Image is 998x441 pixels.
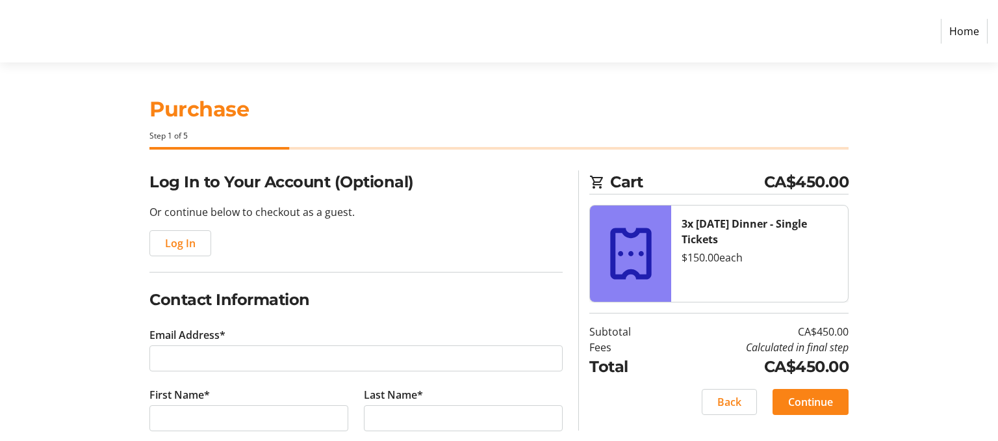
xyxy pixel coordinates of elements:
[664,355,849,379] td: CA$450.00
[773,389,849,415] button: Continue
[788,394,833,410] span: Continue
[149,288,563,312] h2: Contact Information
[149,130,849,142] div: Step 1 of 5
[149,327,225,343] label: Email Address*
[682,217,807,247] strong: 3x [DATE] Dinner - Single Tickets
[149,204,563,220] p: Or continue below to checkout as a guest.
[764,170,849,194] span: CA$450.00
[149,170,563,194] h2: Log In to Your Account (Optional)
[589,355,664,379] td: Total
[664,340,849,355] td: Calculated in final step
[702,389,757,415] button: Back
[149,230,211,256] button: Log In
[664,324,849,340] td: CA$450.00
[717,394,741,410] span: Back
[941,19,988,44] a: Home
[589,340,664,355] td: Fees
[589,324,664,340] td: Subtotal
[10,5,103,57] img: East Meets West Children's Foundation's Logo
[364,387,423,403] label: Last Name*
[682,250,838,265] div: $150.00 each
[165,235,196,251] span: Log In
[149,387,210,403] label: First Name*
[610,170,764,194] span: Cart
[149,94,849,125] h1: Purchase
